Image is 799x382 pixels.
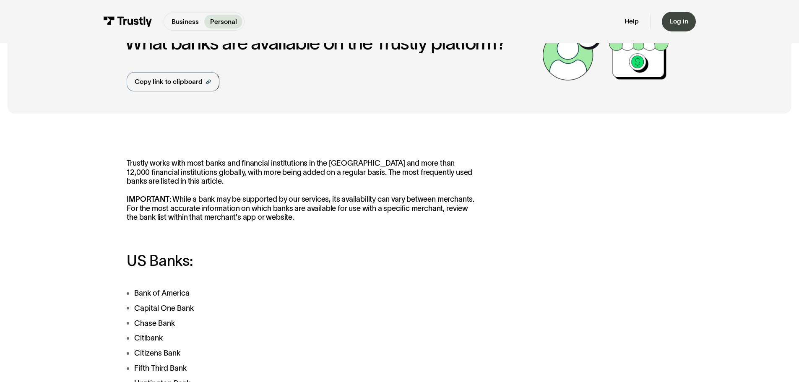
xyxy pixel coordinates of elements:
li: Bank of America [127,288,478,299]
li: Capital One Bank [127,303,478,314]
div: Log in [669,17,688,26]
a: Personal [204,15,242,29]
a: Copy link to clipboard [127,72,219,91]
p: Trustly works with most banks and financial institutions in the [GEOGRAPHIC_DATA] and more than 1... [127,159,478,222]
li: Fifth Third Bank [127,363,478,374]
li: Citibank [127,333,478,344]
p: Personal [210,17,237,27]
li: Chase Bank [127,318,478,329]
img: Trustly Logo [103,16,152,27]
p: Business [172,17,199,27]
a: Log in [662,12,696,31]
a: Help [625,17,639,26]
div: Copy link to clipboard [135,77,203,87]
li: Citizens Bank [127,348,478,359]
strong: IMPORTANT [127,195,169,203]
h3: US Banks: [127,252,478,269]
a: Business [166,15,204,29]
